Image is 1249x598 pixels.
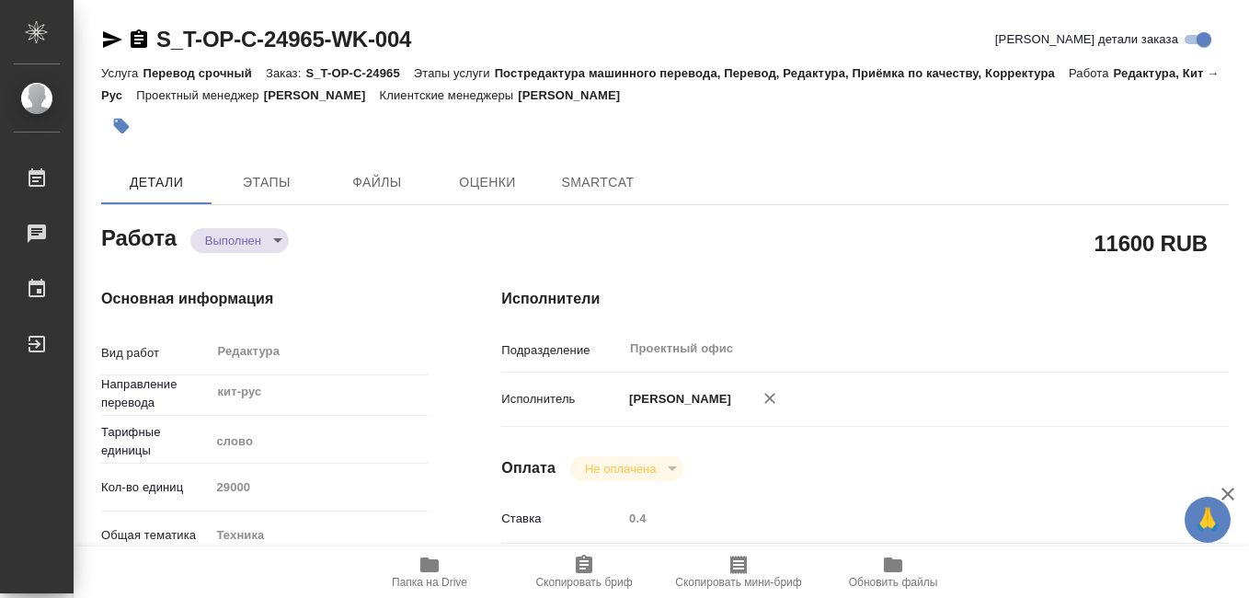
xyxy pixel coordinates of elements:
[392,576,467,589] span: Папка на Drive
[501,510,623,528] p: Ставка
[535,576,632,589] span: Скопировать бриф
[1094,227,1208,259] h2: 11600 RUB
[210,520,428,551] div: Техника
[333,171,421,194] span: Файлы
[495,66,1069,80] p: Постредактура машинного перевода, Перевод, Редактура, Приёмка по качеству, Корректура
[1192,500,1223,539] span: 🙏
[143,66,266,80] p: Перевод срочный
[570,456,683,481] div: Выполнен
[995,30,1178,49] span: [PERSON_NAME] детали заказа
[101,375,210,412] p: Направление перевода
[816,546,970,598] button: Обновить файлы
[443,171,532,194] span: Оценки
[849,576,938,589] span: Обновить файлы
[223,171,311,194] span: Этапы
[501,288,1229,310] h4: Исполнители
[101,29,123,51] button: Скопировать ссылку для ЯМессенджера
[305,66,413,80] p: S_T-OP-C-24965
[518,88,634,102] p: [PERSON_NAME]
[101,288,428,310] h4: Основная информация
[101,106,142,146] button: Добавить тэг
[414,66,495,80] p: Этапы услуги
[190,228,289,253] div: Выполнен
[501,457,556,479] h4: Оплата
[675,576,801,589] span: Скопировать мини-бриф
[264,88,380,102] p: [PERSON_NAME]
[380,88,519,102] p: Клиентские менеджеры
[101,344,210,362] p: Вид работ
[579,461,661,477] button: Не оплачена
[750,378,790,419] button: Удалить исполнителя
[1069,66,1114,80] p: Работа
[661,546,816,598] button: Скопировать мини-бриф
[266,66,305,80] p: Заказ:
[136,88,263,102] p: Проектный менеджер
[112,171,201,194] span: Детали
[101,526,210,545] p: Общая тематика
[200,233,267,248] button: Выполнен
[210,474,428,500] input: Пустое поле
[623,390,731,408] p: [PERSON_NAME]
[101,66,143,80] p: Услуга
[352,546,507,598] button: Папка на Drive
[156,27,411,52] a: S_T-OP-C-24965-WK-004
[1185,497,1231,543] button: 🙏
[101,220,177,253] h2: Работа
[501,390,623,408] p: Исполнитель
[128,29,150,51] button: Скопировать ссылку
[210,426,428,457] div: слово
[623,505,1168,532] input: Пустое поле
[101,478,210,497] p: Кол-во единиц
[554,171,642,194] span: SmartCat
[507,546,661,598] button: Скопировать бриф
[101,423,210,460] p: Тарифные единицы
[501,341,623,360] p: Подразделение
